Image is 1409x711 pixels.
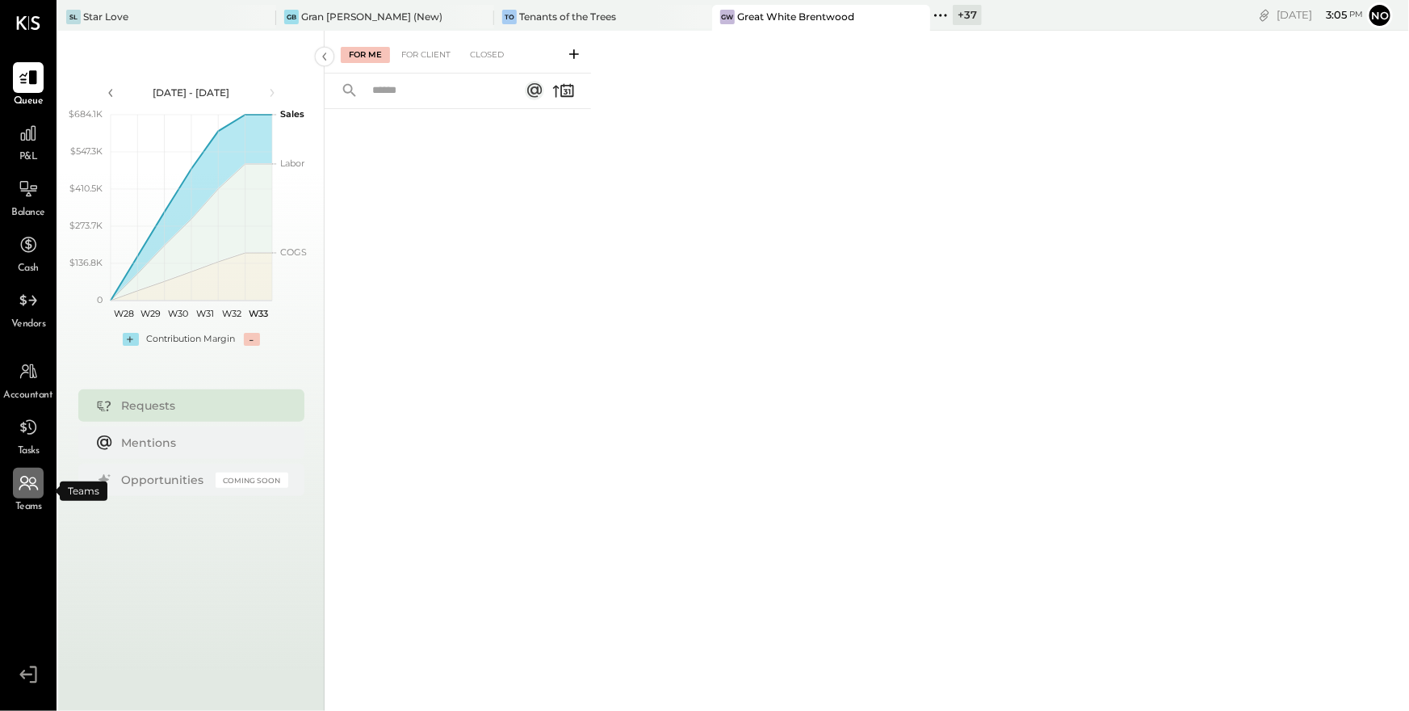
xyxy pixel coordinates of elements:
span: Tasks [18,444,40,459]
text: Sales [280,108,304,120]
text: 0 [97,294,103,305]
div: Closed [462,47,512,63]
span: Teams [15,500,42,515]
div: Contribution Margin [147,333,236,346]
text: $136.8K [69,257,103,268]
a: Cash [1,229,56,276]
div: GW [720,10,735,24]
text: $547.3K [70,145,103,157]
span: Balance [11,206,45,221]
div: SL [66,10,81,24]
div: Gran [PERSON_NAME] (New) [301,10,442,23]
text: W28 [114,308,134,319]
div: Great White Brentwood [737,10,854,23]
div: Requests [122,398,280,414]
text: W31 [195,308,213,319]
text: $684.1K [69,108,103,120]
text: $410.5K [69,183,103,194]
div: copy link [1256,6,1273,23]
div: To [502,10,517,24]
div: Mentions [122,435,280,451]
div: + 37 [953,5,982,25]
span: Cash [18,262,39,276]
a: Accountant [1,356,56,403]
div: [DATE] [1277,7,1363,23]
div: Tenants of the Trees [519,10,616,23]
a: P&L [1,118,56,165]
text: Labor [280,158,304,169]
text: W33 [249,308,268,319]
a: Tasks [1,412,56,459]
div: + [123,333,139,346]
div: For Client [393,47,459,63]
text: $273.7K [69,220,103,231]
div: Opportunities [122,472,208,488]
div: For Me [341,47,390,63]
span: Vendors [11,318,46,332]
span: Queue [14,95,44,109]
span: P&L [19,150,38,165]
a: Balance [1,174,56,221]
text: COGS [280,246,307,258]
a: Teams [1,468,56,515]
div: Coming Soon [216,473,288,488]
text: W30 [167,308,187,319]
text: W32 [222,308,241,319]
div: GB [284,10,299,24]
a: Queue [1,62,56,109]
div: Teams [60,482,107,501]
text: W29 [140,308,161,319]
button: No [1367,2,1393,28]
div: - [244,333,260,346]
a: Vendors [1,285,56,332]
div: Star Love [83,10,128,23]
span: Accountant [4,389,53,403]
div: [DATE] - [DATE] [123,86,260,99]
